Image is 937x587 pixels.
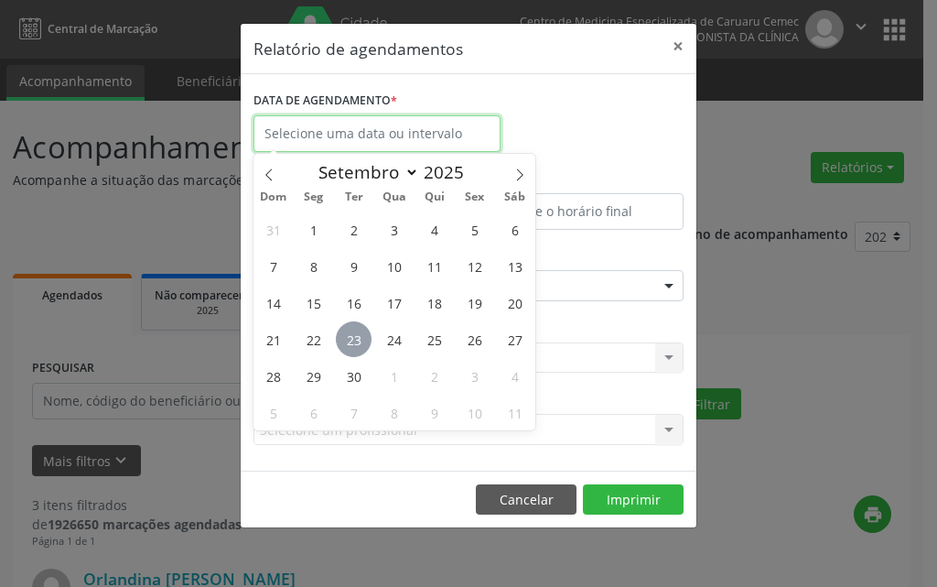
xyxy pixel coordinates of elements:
span: Setembro 20, 2025 [497,285,533,321]
span: Setembro 18, 2025 [416,285,452,321]
span: Outubro 10, 2025 [457,395,492,430]
span: Qui [415,191,455,203]
span: Outubro 2, 2025 [416,358,452,394]
span: Setembro 1, 2025 [296,212,331,247]
span: Setembro 14, 2025 [255,285,291,321]
span: Setembro 15, 2025 [296,285,331,321]
span: Outubro 1, 2025 [376,358,412,394]
span: Seg [294,191,334,203]
span: Setembro 5, 2025 [457,212,492,247]
span: Setembro 10, 2025 [376,248,412,284]
h5: Relatório de agendamentos [253,37,463,60]
span: Setembro 9, 2025 [336,248,372,284]
span: Setembro 11, 2025 [416,248,452,284]
span: Sáb [495,191,535,203]
span: Outubro 11, 2025 [497,395,533,430]
button: Close [660,24,696,69]
input: Selecione o horário final [473,193,684,230]
span: Outubro 9, 2025 [416,395,452,430]
span: Setembro 6, 2025 [497,212,533,247]
span: Agosto 31, 2025 [255,212,291,247]
span: Setembro 7, 2025 [255,248,291,284]
span: Setembro 25, 2025 [416,321,452,357]
input: Year [419,160,479,184]
span: Setembro 16, 2025 [336,285,372,321]
select: Month [309,159,419,185]
input: Selecione uma data ou intervalo [253,115,501,152]
span: Setembro 26, 2025 [457,321,492,357]
span: Setembro 21, 2025 [255,321,291,357]
span: Outubro 5, 2025 [255,395,291,430]
button: Cancelar [476,484,576,516]
span: Setembro 19, 2025 [457,285,492,321]
span: Setembro 3, 2025 [376,212,412,247]
button: Imprimir [583,484,684,516]
span: Setembro 8, 2025 [296,248,331,284]
span: Outubro 8, 2025 [376,395,412,430]
span: Sex [455,191,495,203]
span: Outubro 7, 2025 [336,395,372,430]
span: Setembro 29, 2025 [296,358,331,394]
span: Outubro 3, 2025 [457,358,492,394]
span: Outubro 6, 2025 [296,395,331,430]
span: Setembro 28, 2025 [255,358,291,394]
span: Outubro 4, 2025 [497,358,533,394]
span: Ter [334,191,374,203]
span: Setembro 23, 2025 [336,321,372,357]
span: Setembro 30, 2025 [336,358,372,394]
span: Setembro 27, 2025 [497,321,533,357]
span: Setembro 17, 2025 [376,285,412,321]
span: Dom [253,191,294,203]
span: Setembro 22, 2025 [296,321,331,357]
span: Setembro 13, 2025 [497,248,533,284]
span: Setembro 4, 2025 [416,212,452,247]
label: ATÉ [473,165,684,193]
span: Setembro 2, 2025 [336,212,372,247]
span: Setembro 12, 2025 [457,248,492,284]
span: Qua [374,191,415,203]
span: Setembro 24, 2025 [376,321,412,357]
label: DATA DE AGENDAMENTO [253,87,397,115]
